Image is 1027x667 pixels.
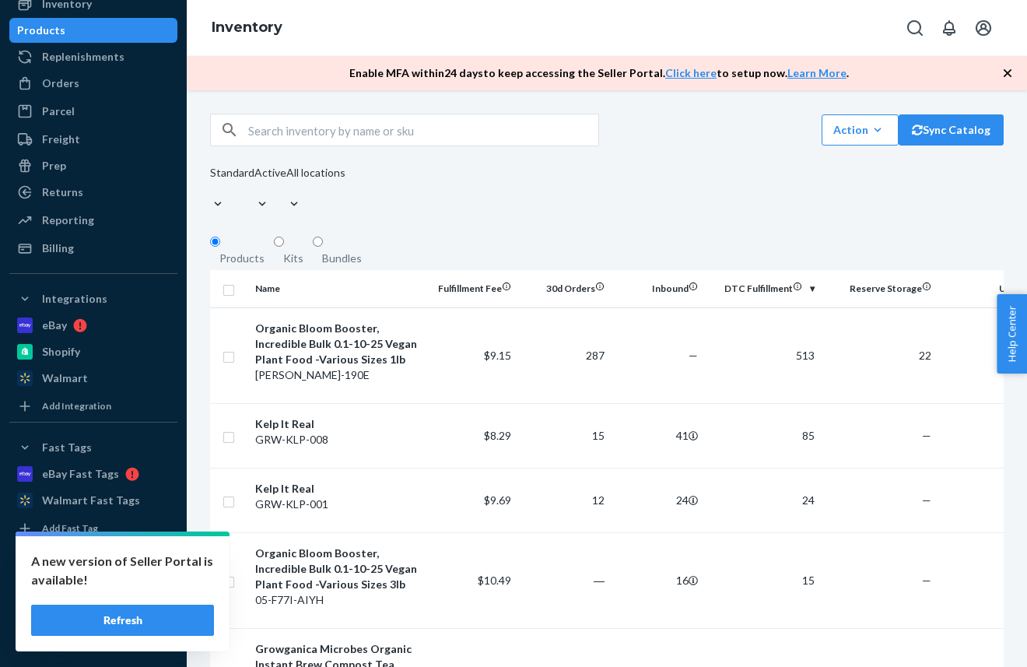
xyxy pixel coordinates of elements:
a: Learn More [787,66,846,79]
th: 30d Orders [517,270,611,307]
p: A new version of Seller Portal is available! [31,552,214,589]
button: Integrations [9,286,177,311]
input: Standard [210,181,212,196]
div: Products [219,251,265,266]
a: Reporting [9,208,177,233]
p: Enable MFA within 24 days to keep accessing the Seller Portal. to setup now. . [349,65,849,81]
div: GRW-KLP-008 [255,432,418,448]
td: 24 [611,468,704,532]
div: eBay [42,318,67,333]
div: Products [17,23,65,38]
div: Kelp It Real [255,416,418,432]
a: Help Center [9,597,177,622]
td: 24 [704,468,821,532]
a: Add Integration [9,397,177,416]
input: All locations [286,181,288,196]
div: Organic Bloom Booster, Incredible Bulk 0.1-10-25 Vegan Plant Food -Various Sizes 1lb [255,321,418,367]
span: $9.69 [484,493,511,507]
th: Name [249,270,424,307]
td: 15 [517,403,611,468]
a: Inventory [212,19,282,36]
span: $10.49 [478,574,511,587]
ol: breadcrumbs [199,5,295,51]
a: Freight [9,127,177,152]
div: Kits [283,251,303,266]
div: Billing [42,240,74,256]
input: Kits [274,237,284,247]
a: Replenishments [9,44,177,69]
td: 85 [704,403,821,468]
div: Freight [42,132,80,147]
div: Reporting [42,212,94,228]
a: Products [9,18,177,43]
div: Prep [42,158,66,174]
div: Organic Bloom Booster, Incredible Bulk 0.1-10-25 Vegan Plant Food -Various Sizes 3lb [255,546,418,592]
div: Active [254,165,286,181]
div: [PERSON_NAME]-190E [255,367,418,383]
a: Talk to Support [9,570,177,595]
input: Search inventory by name or sku [248,114,598,146]
a: eBay [9,313,177,338]
a: Shopify [9,339,177,364]
div: Add Fast Tag [42,521,98,535]
button: Give Feedback [9,623,177,648]
span: — [689,349,698,362]
span: — [922,429,931,442]
a: Parcel [9,99,177,124]
th: Inbound [611,270,704,307]
button: Open Search Box [899,12,931,44]
td: 15 [704,532,821,628]
div: Standard [210,165,254,181]
a: Walmart Fast Tags [9,488,177,513]
span: $9.15 [484,349,511,362]
td: 513 [704,307,821,403]
a: Click here [665,66,717,79]
div: All locations [286,165,345,181]
a: Prep [9,153,177,178]
div: Parcel [42,104,75,119]
a: Settings [9,544,177,569]
td: 12 [517,468,611,532]
div: eBay Fast Tags [42,466,119,482]
button: Fast Tags [9,435,177,460]
div: Walmart [42,370,88,386]
div: Kelp It Real [255,481,418,497]
button: Sync Catalog [899,114,1004,146]
div: Returns [42,184,83,200]
td: 22 [821,307,938,403]
td: 16 [611,532,704,628]
div: Fast Tags [42,440,92,455]
div: GRW-KLP-001 [255,497,418,512]
div: Walmart Fast Tags [42,493,140,508]
button: Refresh [31,605,214,636]
div: Bundles [322,251,362,266]
div: Orders [42,75,79,91]
a: Returns [9,180,177,205]
input: Active [254,181,256,196]
span: — [922,574,931,587]
button: Action [822,114,899,146]
a: Walmart [9,366,177,391]
button: Help Center [997,294,1027,374]
th: DTC Fulfillment [704,270,821,307]
a: Orders [9,71,177,96]
div: Integrations [42,291,107,307]
a: Add Fast Tag [9,519,177,538]
a: eBay Fast Tags [9,462,177,486]
div: Replenishments [42,49,124,65]
td: 287 [517,307,611,403]
td: ― [517,532,611,628]
button: Open notifications [934,12,965,44]
span: $8.29 [484,429,511,442]
input: Bundles [313,237,323,247]
div: 05-F77I-AIYH [255,592,418,608]
th: Fulfillment Fee [424,270,517,307]
div: Action [833,122,887,138]
div: Shopify [42,344,80,360]
a: Billing [9,236,177,261]
input: Products [210,237,220,247]
div: Add Integration [42,399,111,412]
td: 41 [611,403,704,468]
button: Open account menu [968,12,999,44]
